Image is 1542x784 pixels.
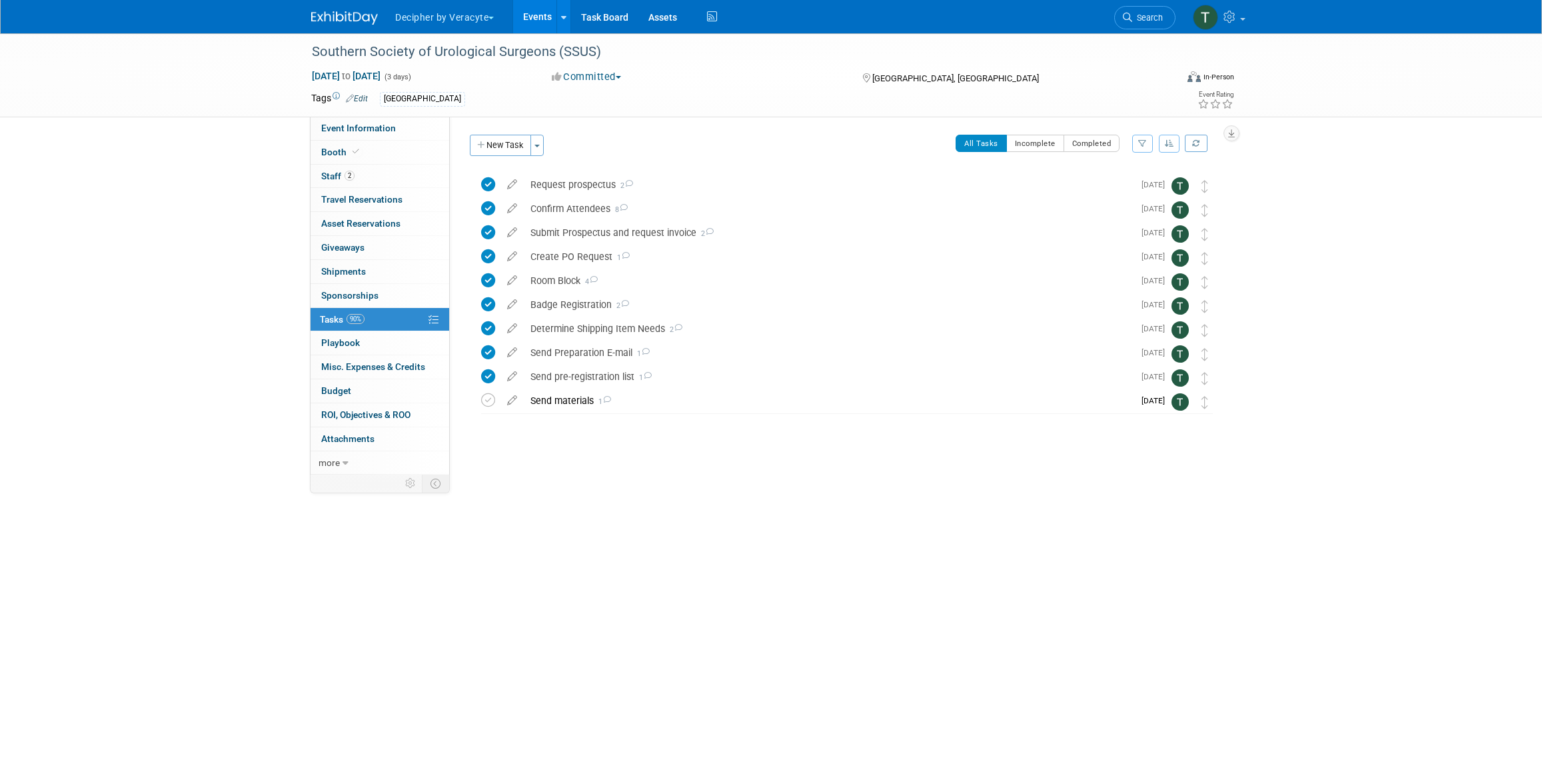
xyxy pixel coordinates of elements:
div: Confirm Attendees [524,197,1134,220]
span: [DATE] [1142,252,1171,261]
a: Misc. Expenses & Credits [311,355,449,379]
span: Staff [321,171,355,181]
i: Move task [1201,324,1208,337]
span: Tasks [320,314,365,325]
button: Completed [1064,135,1120,152]
span: Playbook [321,337,360,348]
a: edit [500,347,524,359]
a: Staff2 [311,165,449,188]
a: edit [500,179,524,191]
span: 1 [634,373,652,382]
a: Giveaways [311,236,449,259]
span: [DATE] [1142,324,1171,333]
a: Event Information [311,117,449,140]
a: edit [500,203,524,215]
a: edit [500,299,524,311]
span: [DATE] [1142,276,1171,285]
div: [GEOGRAPHIC_DATA] [380,92,465,106]
img: Tony Alvarado [1171,321,1189,339]
button: New Task [470,135,531,156]
div: Create PO Request [524,245,1134,268]
span: [DATE] [1142,228,1171,237]
td: Personalize Event Tab Strip [399,475,422,492]
div: Send Preparation E-mail [524,341,1134,364]
i: Booth reservation complete [353,148,359,155]
i: Move task [1201,300,1208,313]
a: Travel Reservations [311,188,449,211]
a: Search [1114,6,1175,29]
span: 1 [594,397,611,406]
div: Determine Shipping Item Needs [524,317,1134,340]
i: Move task [1201,276,1208,289]
a: Sponsorships [311,284,449,307]
span: [DATE] [1142,300,1171,309]
i: Move task [1201,348,1208,361]
img: Format-Inperson.png [1187,71,1201,82]
a: ROI, Objectives & ROO [311,403,449,427]
div: Send materials [524,389,1134,412]
span: Asset Reservations [321,218,400,229]
i: Move task [1201,372,1208,385]
div: Southern Society of Urological Surgeons (SSUS) [307,40,1156,64]
span: 2 [665,325,682,334]
img: Tony Alvarado [1171,225,1189,243]
span: Sponsorships [321,290,379,301]
div: Send pre-registration list [524,365,1134,388]
div: Submit Prospectus and request invoice [524,221,1134,244]
span: [DATE] [1142,180,1171,189]
i: Move task [1201,204,1208,217]
div: Badge Registration [524,293,1134,316]
span: Shipments [321,266,366,277]
span: [DATE] [1142,372,1171,381]
span: 8 [610,205,628,214]
button: All Tasks [956,135,1007,152]
span: [DATE] [1142,396,1171,405]
img: Tony Alvarado [1171,393,1189,411]
span: Attachments [321,433,375,444]
img: Tony Alvarado [1171,249,1189,267]
img: Tony Alvarado [1171,297,1189,315]
span: [GEOGRAPHIC_DATA], [GEOGRAPHIC_DATA] [872,73,1039,83]
div: Event Rating [1197,91,1233,98]
a: Edit [346,94,368,103]
div: Event Format [1097,69,1234,89]
span: 4 [580,277,598,286]
img: Tony Alvarado [1171,273,1189,291]
a: edit [500,251,524,263]
span: 1 [632,349,650,358]
div: Room Block [524,269,1134,292]
span: [DATE] [1142,348,1171,357]
span: Giveaways [321,242,365,253]
i: Move task [1201,252,1208,265]
span: Travel Reservations [321,194,402,205]
img: Tony Alvarado [1171,369,1189,387]
button: Committed [547,70,626,84]
a: edit [500,275,524,287]
a: Playbook [311,331,449,355]
i: Move task [1201,396,1208,409]
a: more [311,451,449,475]
a: Budget [311,379,449,403]
td: Tags [311,91,368,107]
span: 90% [347,314,365,324]
span: [DATE] [DATE] [311,70,381,82]
div: Request prospectus [524,173,1134,196]
button: Incomplete [1006,135,1064,152]
a: edit [500,323,524,335]
img: Tony Alvarado [1171,177,1189,195]
span: 2 [345,171,355,181]
img: ExhibitDay [311,11,378,25]
a: Asset Reservations [311,212,449,235]
a: edit [500,227,524,239]
a: Tasks90% [311,308,449,331]
a: edit [500,395,524,407]
div: In-Person [1203,72,1234,82]
span: [DATE] [1142,204,1171,213]
img: Tony Alvarado [1171,345,1189,363]
span: more [319,457,340,468]
a: Attachments [311,427,449,451]
span: Budget [321,385,351,396]
img: Tony Alvarado [1171,201,1189,219]
span: 2 [612,301,629,310]
span: Misc. Expenses & Credits [321,361,425,372]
